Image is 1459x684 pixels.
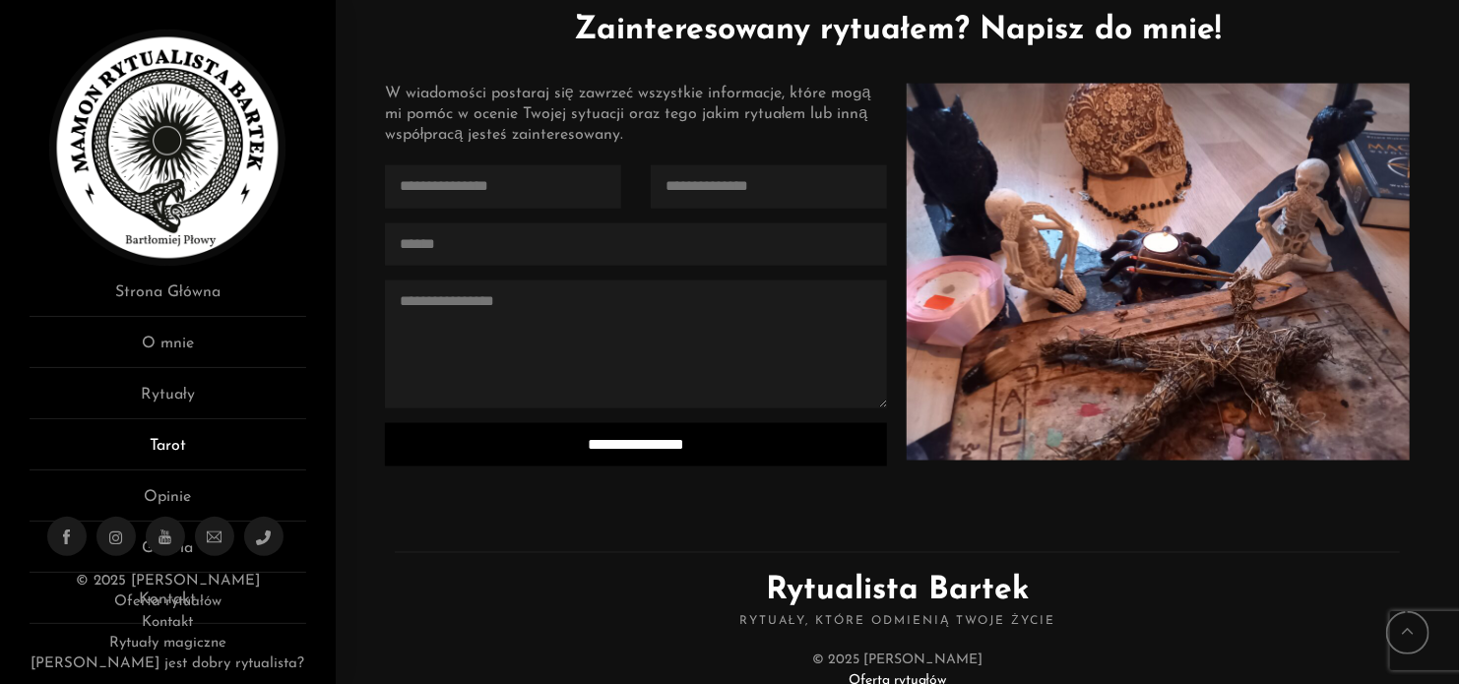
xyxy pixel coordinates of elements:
a: Oferta rytuałów [114,594,221,609]
a: Tarot [30,434,306,470]
img: Rytualista Bartek [49,30,285,266]
a: Kontakt [142,615,193,630]
h2: Rytualista Bartek [395,552,1400,631]
form: Contact form [385,165,888,513]
a: Opinie [30,485,306,522]
a: [PERSON_NAME] jest dobry rytualista? [31,656,304,671]
h1: Zainteresowany rytuałem? Napisz do mnie! [385,7,1410,54]
a: O mnie [30,332,306,368]
a: Rytuały magiczne [109,636,225,651]
div: W wiadomości postaraj się zawrzeć wszystkie informacje, które mogą mi pomóc w ocenie Twojej sytua... [385,84,888,146]
span: Rytuały, które odmienią Twoje życie [395,615,1400,631]
a: Rytuały [30,383,306,419]
a: Strona Główna [30,280,306,317]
